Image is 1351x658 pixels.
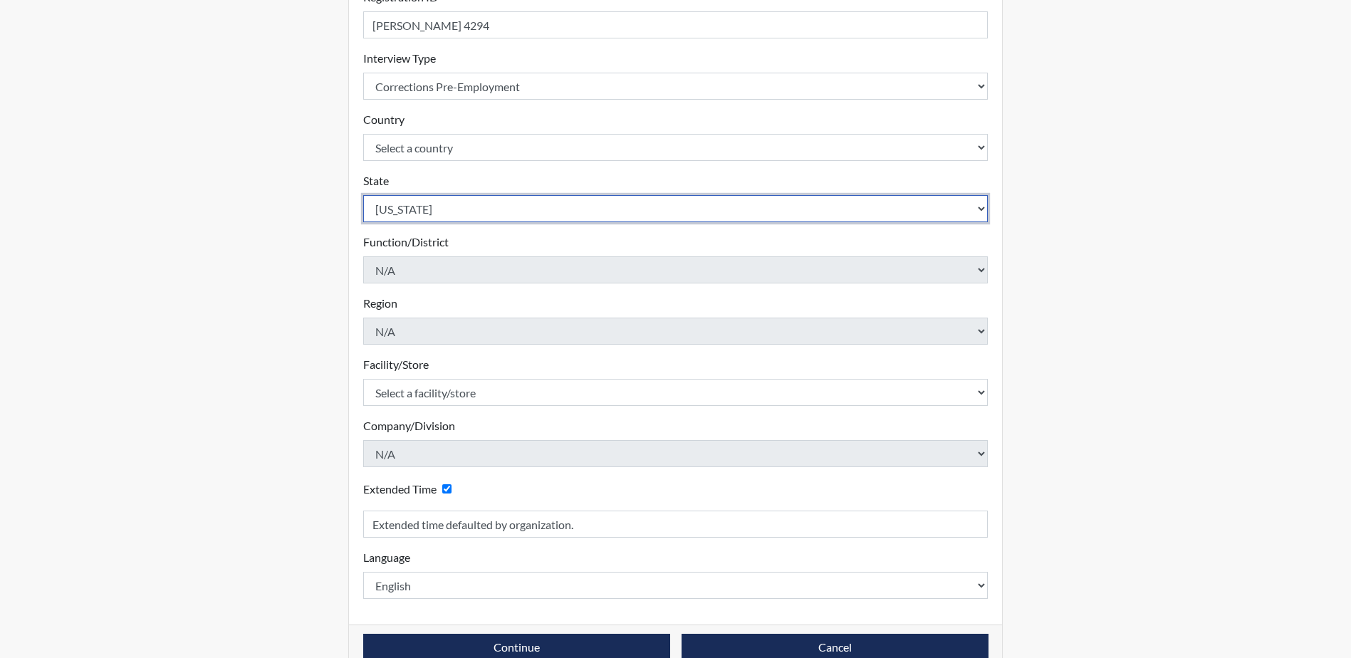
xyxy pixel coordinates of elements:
div: Checking this box will provide the interviewee with an accomodation of extra time to answer each ... [363,479,457,499]
label: State [363,172,389,189]
label: Extended Time [363,481,437,498]
label: Company/Division [363,417,455,434]
label: Facility/Store [363,356,429,373]
label: Interview Type [363,50,436,67]
label: Language [363,549,410,566]
input: Reason for Extension [363,511,989,538]
label: Country [363,111,405,128]
label: Function/District [363,234,449,251]
input: Insert a Registration ID, which needs to be a unique alphanumeric value for each interviewee [363,11,989,38]
label: Region [363,295,397,312]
